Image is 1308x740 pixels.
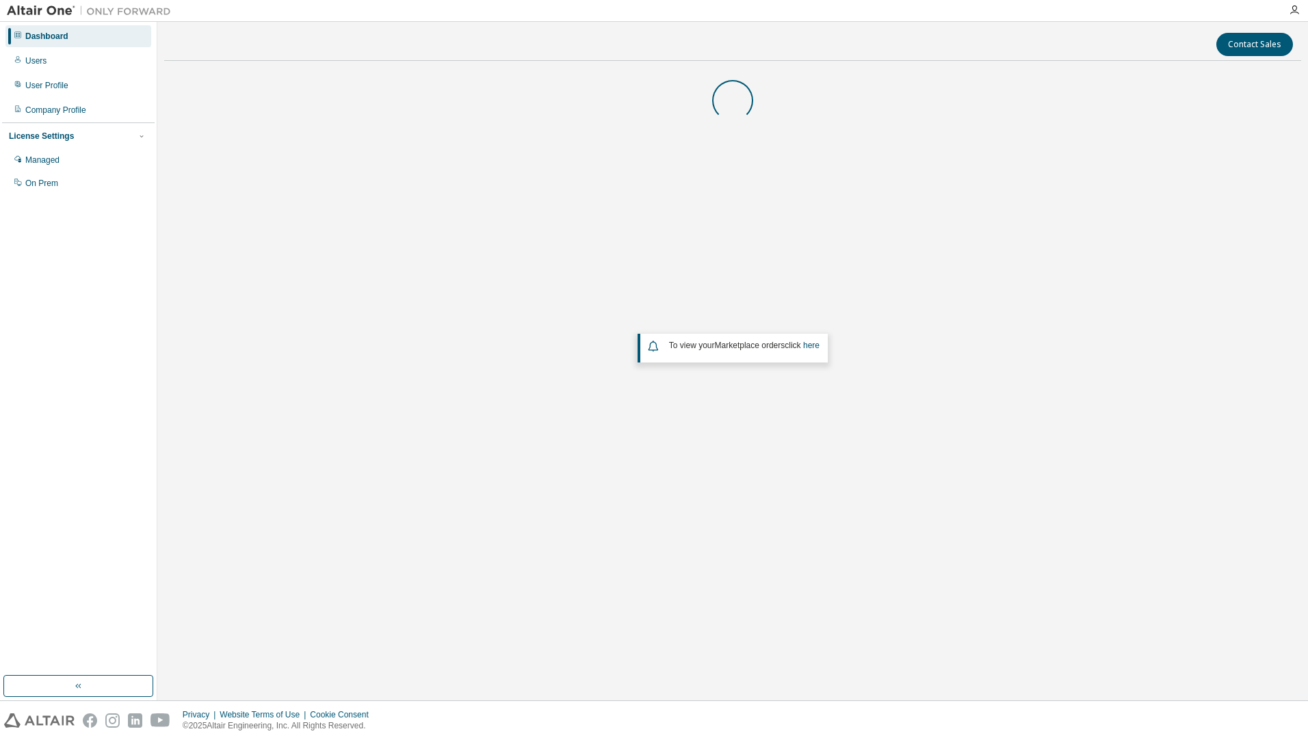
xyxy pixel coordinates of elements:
div: Cookie Consent [310,709,376,720]
img: youtube.svg [151,713,170,728]
a: here [803,341,820,350]
button: Contact Sales [1216,33,1293,56]
div: Privacy [183,709,220,720]
img: facebook.svg [83,713,97,728]
img: Altair One [7,4,178,18]
div: Users [25,55,47,66]
img: altair_logo.svg [4,713,75,728]
span: To view your click [669,341,820,350]
div: Dashboard [25,31,68,42]
img: linkedin.svg [128,713,142,728]
div: License Settings [9,131,74,142]
div: On Prem [25,178,58,189]
img: instagram.svg [105,713,120,728]
div: Company Profile [25,105,86,116]
div: Website Terms of Use [220,709,310,720]
div: User Profile [25,80,68,91]
p: © 2025 Altair Engineering, Inc. All Rights Reserved. [183,720,377,732]
div: Managed [25,155,60,166]
em: Marketplace orders [715,341,785,350]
